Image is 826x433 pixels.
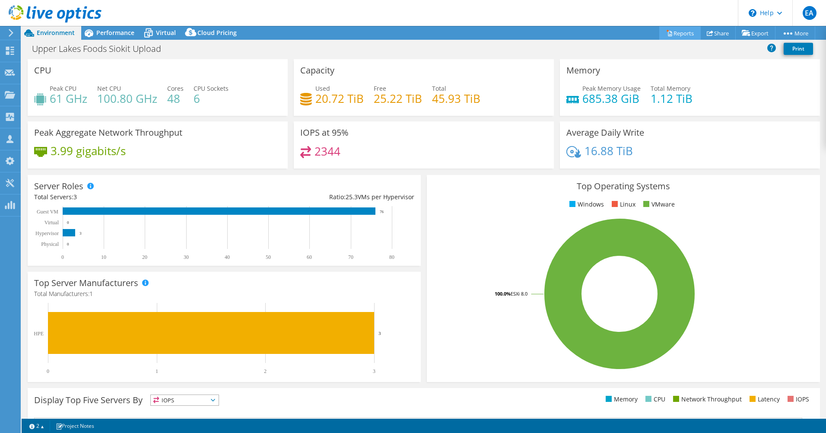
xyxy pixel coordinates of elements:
span: 1 [89,290,93,298]
text: 0 [47,368,49,374]
h4: 2344 [315,146,340,156]
li: Linux [610,200,635,209]
text: 70 [348,254,353,260]
span: Total [432,84,446,92]
li: VMware [641,200,675,209]
h4: Total Manufacturers: [34,289,414,299]
text: 0 [61,254,64,260]
span: CPU Sockets [194,84,229,92]
a: Project Notes [50,420,100,431]
text: 3 [79,231,82,236]
li: Windows [567,200,604,209]
span: Environment [37,29,75,37]
text: 2 [264,368,267,374]
span: Used [315,84,330,92]
span: Peak CPU [50,84,76,92]
h4: 45.93 TiB [432,94,480,103]
li: CPU [643,395,665,404]
text: 40 [225,254,230,260]
text: 60 [307,254,312,260]
text: 20 [142,254,147,260]
div: Ratio: VMs per Hypervisor [224,192,414,202]
text: 50 [266,254,271,260]
a: Share [700,26,736,40]
h4: 685.38 GiB [582,94,641,103]
span: Cores [167,84,184,92]
text: 96% [346,418,354,423]
li: Memory [604,395,638,404]
h1: Upper Lakes Foods Siokit Upload [28,44,175,54]
h3: CPU [34,66,51,75]
text: 76 [380,210,384,214]
text: Physical [41,241,59,247]
a: Print [784,43,813,55]
h4: 20.72 TiB [315,94,364,103]
li: Latency [747,395,780,404]
text: 80 [389,254,394,260]
li: IOPS [785,395,809,404]
tspan: 100.0% [495,290,511,297]
h3: Memory [566,66,600,75]
text: 3 [373,368,375,374]
text: HPE [34,331,44,337]
span: Total Memory [651,84,690,92]
span: Free [374,84,386,92]
h3: Server Roles [34,181,83,191]
a: 2 [23,420,50,431]
text: Hypervisor [35,230,59,236]
h3: Top Server Manufacturers [34,278,138,288]
h4: 6 [194,94,229,103]
tspan: ESXi 8.0 [511,290,527,297]
text: 0 [67,220,69,225]
span: 3 [73,193,77,201]
h3: IOPS at 95% [300,128,349,137]
h3: Average Daily Write [566,128,644,137]
a: Reports [659,26,701,40]
span: Net CPU [97,84,121,92]
text: Guest VM [37,209,58,215]
span: IOPS [151,395,219,405]
text: 10 [101,254,106,260]
span: 25.3 [346,193,358,201]
text: 0 [67,242,69,246]
text: 30 [184,254,189,260]
h3: Capacity [300,66,334,75]
h4: 61 GHz [50,94,87,103]
h4: 25.22 TiB [374,94,422,103]
span: EA [803,6,816,20]
h4: 1.12 TiB [651,94,693,103]
text: Virtual [44,220,59,226]
text: 3 [378,331,381,336]
a: Export [735,26,775,40]
span: Virtual [156,29,176,37]
a: More [775,26,815,40]
h4: 16.88 TiB [585,146,633,156]
span: Performance [96,29,134,37]
div: Total Servers: [34,192,224,202]
h4: 48 [167,94,184,103]
h3: Peak Aggregate Network Throughput [34,128,182,137]
span: Cloud Pricing [197,29,237,37]
span: Peak Memory Usage [582,84,641,92]
svg: \n [749,9,756,17]
h4: 3.99 gigabits/s [51,146,126,156]
text: 1 [156,368,158,374]
li: Network Throughput [671,395,742,404]
h3: Top Operating Systems [433,181,813,191]
h4: 100.80 GHz [97,94,157,103]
